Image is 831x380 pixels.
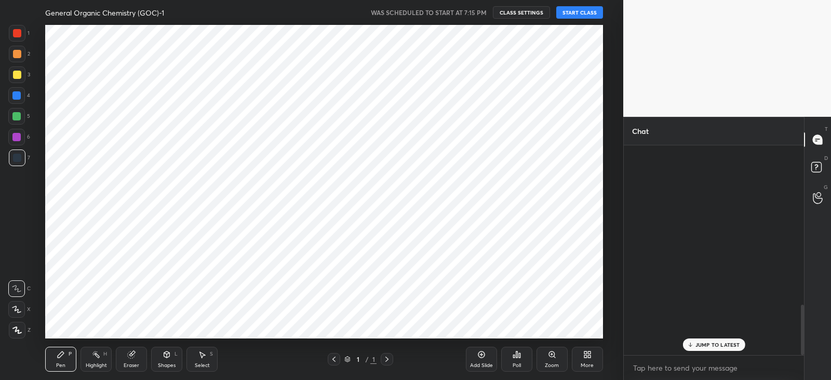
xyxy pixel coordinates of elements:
div: S [210,351,213,357]
div: 3 [9,66,30,83]
div: 2 [9,46,30,62]
div: C [8,280,31,297]
div: 5 [8,108,30,125]
div: 1 [370,355,377,364]
p: D [824,154,828,162]
p: T [825,125,828,133]
div: L [175,351,178,357]
div: 7 [9,150,30,166]
p: Chat [624,117,657,145]
div: Select [195,363,210,368]
div: Zoom [545,363,559,368]
h5: WAS SCHEDULED TO START AT 7:15 PM [371,8,487,17]
div: More [581,363,594,368]
div: Highlight [86,363,107,368]
div: / [365,356,368,362]
div: grid [624,145,804,355]
div: 6 [8,129,30,145]
div: 1 [353,356,363,362]
div: Shapes [158,363,176,368]
p: G [824,183,828,191]
div: P [69,351,72,357]
button: CLASS SETTINGS [493,6,550,19]
div: 4 [8,87,30,104]
div: Poll [513,363,521,368]
div: Add Slide [470,363,493,368]
div: X [8,301,31,318]
div: H [103,351,107,357]
div: Eraser [124,363,139,368]
h4: General Organic Chemistry (GOC)-1 [45,8,164,18]
div: Pen [56,363,65,368]
button: START CLASS [556,6,603,19]
div: 1 [9,25,30,42]
p: JUMP TO LATEST [695,342,740,348]
div: Z [9,322,31,338]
